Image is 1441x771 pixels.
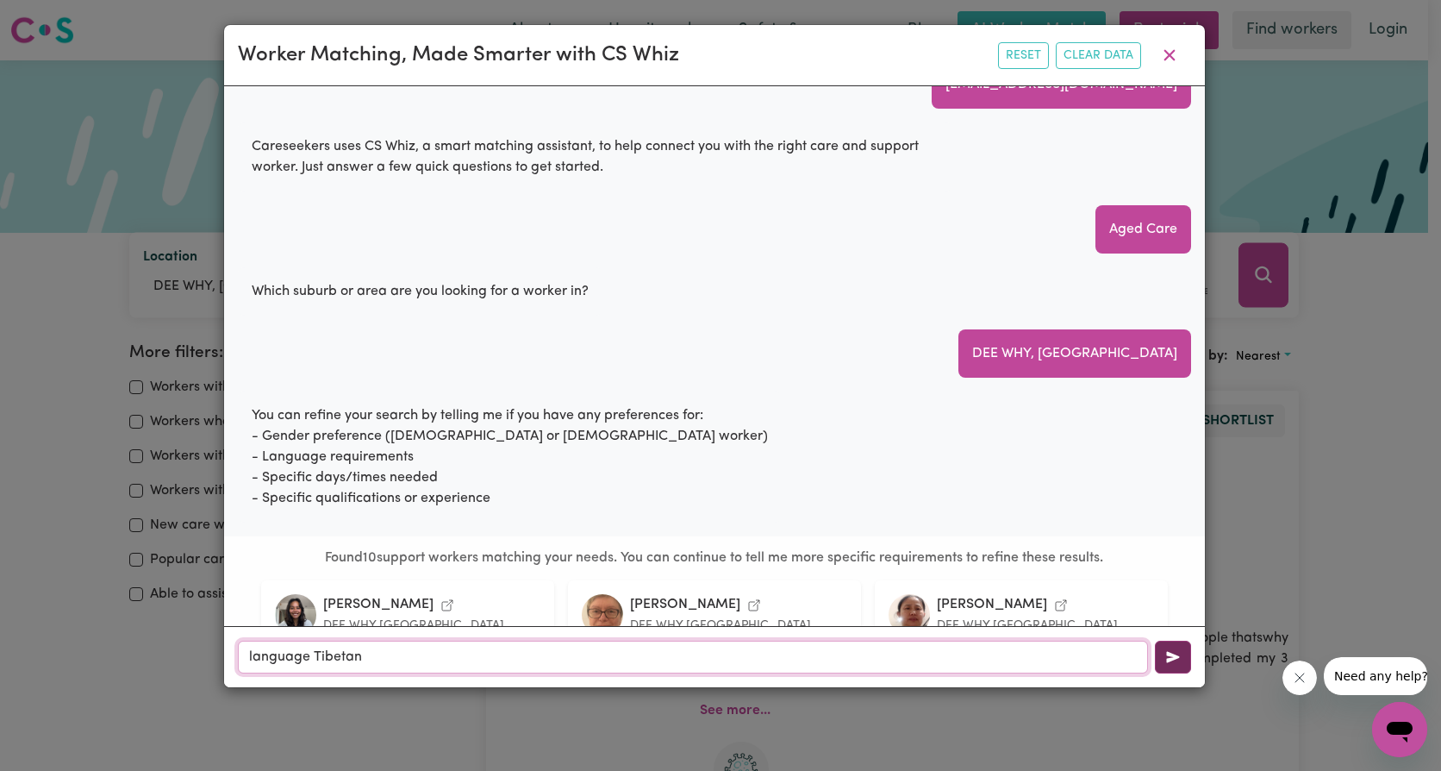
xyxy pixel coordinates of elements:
div: Worker Matching, Made Smarter with CS Whiz [238,40,679,71]
button: Reset [998,42,1049,69]
div: [PERSON_NAME] [630,597,740,613]
a: View Ailing W.'s profile [1054,594,1068,615]
div: You can refine your search by telling me if you have any preferences for: - Gender preference ([D... [238,392,782,523]
iframe: Button to launch messaging window [1372,702,1427,757]
img: Oriana C. [275,594,316,636]
button: Clear Data [1056,42,1141,69]
div: DEE WHY, [GEOGRAPHIC_DATA] [958,329,1191,378]
small: DEE WHY [GEOGRAPHIC_DATA] [937,619,1118,632]
iframe: Close message [1282,661,1317,695]
div: Aged Care [1095,205,1191,254]
a: View Oriana C.'s profile [440,594,454,615]
h6: Found 10 support workers matching your needs. You can continue to tell me more specific requireme... [238,550,1191,567]
a: View Marie V.'s profile [747,594,761,615]
div: [PERSON_NAME] [937,597,1047,613]
span: Need any help? [10,12,104,26]
iframe: Message from company [1324,657,1427,695]
div: [PERSON_NAME] [323,597,434,613]
small: DEE WHY [GEOGRAPHIC_DATA] [323,619,504,632]
img: Ailing W. [889,594,930,636]
img: Marie V. [582,594,623,636]
div: Careseekers uses CS Whiz, a smart matching assistant, to help connect you with the right care and... [238,122,953,191]
div: Which suburb or area are you looking for a worker in? [238,267,602,316]
small: DEE WHY [GEOGRAPHIC_DATA] [630,619,811,632]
